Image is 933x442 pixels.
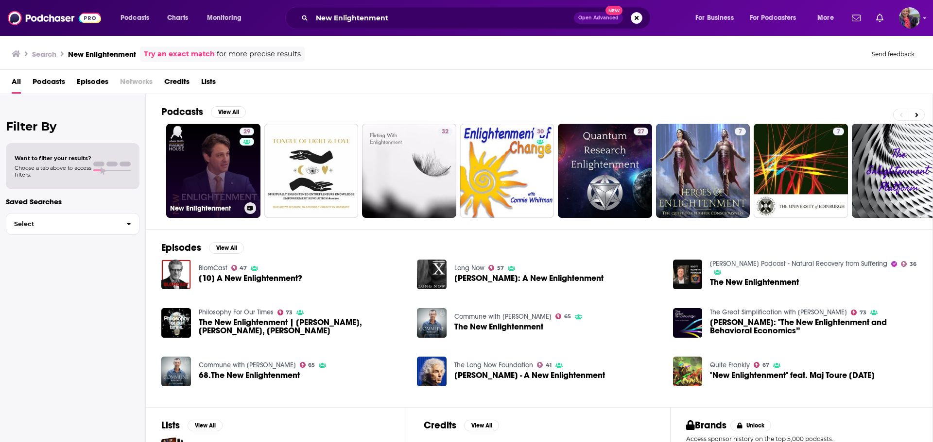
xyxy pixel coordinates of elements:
a: 65 [555,313,571,319]
a: CreditsView All [424,419,499,431]
span: 32 [442,127,449,137]
img: Podchaser - Follow, Share and Rate Podcasts [8,9,101,27]
button: View All [464,420,499,431]
a: Quite Frankly [710,361,750,369]
a: The New Enlightenment [710,278,799,286]
a: Lists [201,74,216,94]
span: 30 [537,127,544,137]
a: PodcastsView All [161,106,246,118]
a: 57 [488,265,504,271]
a: 30 [533,128,548,135]
img: Steven Pinker: A New Enlightenment [417,260,447,289]
h2: Lists [161,419,180,431]
span: 65 [564,314,571,319]
span: More [817,11,834,25]
a: Steven Pinker - A New Enlightenment [454,371,605,379]
img: Ashley Hodgson: "The New Enlightenment and Behavioral Economics” [673,308,703,338]
a: EpisodesView All [161,242,244,254]
button: View All [209,242,244,254]
a: 30 [460,124,554,218]
h3: New Enlightenment [170,204,241,213]
span: 47 [240,266,247,270]
span: 73 [286,311,293,315]
button: open menu [743,10,811,26]
a: The New Enlightenment | Julian Baggini, Amie Thomasson, Hilary Lawson [199,318,406,335]
img: 68.The New Enlightenment [161,357,191,386]
a: [10] A New Enlightenment? [161,260,191,289]
span: New [605,6,623,15]
span: 67 [762,363,769,367]
h3: Search [32,49,56,59]
h2: Brands [686,419,726,431]
span: Select [6,221,119,227]
span: Networks [120,74,153,94]
a: 32 [438,128,452,135]
button: View All [211,106,246,118]
a: Show notifications dropdown [872,10,887,26]
span: 27 [638,127,644,137]
a: 36 [901,261,916,267]
h2: Filter By [6,119,139,133]
a: Show notifications dropdown [848,10,864,26]
span: 57 [497,266,504,270]
button: open menu [811,10,846,26]
img: "New Enlightenment" feat. Maj Toure 9/22/16 [673,357,703,386]
span: for more precise results [217,49,301,60]
a: Podcasts [33,74,65,94]
a: Commune with Jeff Krasno [199,361,296,369]
a: Try an exact match [144,49,215,60]
a: 27 [634,128,648,135]
span: 36 [910,262,916,266]
span: The New Enlightenment [454,323,543,331]
button: open menu [114,10,162,26]
p: Saved Searches [6,197,139,206]
a: 29New Enlightenment [166,124,260,218]
span: Charts [167,11,188,25]
span: For Podcasters [750,11,796,25]
button: Send feedback [869,50,917,58]
button: Open AdvancedNew [574,12,623,24]
h2: Credits [424,419,456,431]
img: User Profile [899,7,920,29]
button: Unlock [730,420,772,431]
span: 41 [546,363,552,367]
a: The New Enlightenment [417,308,447,338]
a: 47 [231,265,247,271]
a: All [12,74,21,94]
a: 41 [537,362,552,368]
a: Long Now [454,264,484,272]
a: Steven Pinker: A New Enlightenment [454,274,604,282]
button: View All [188,420,223,431]
a: 29 [240,128,254,135]
span: [PERSON_NAME]: "The New Enlightenment and Behavioral Economics” [710,318,917,335]
h2: Episodes [161,242,201,254]
span: [PERSON_NAME]: A New Enlightenment [454,274,604,282]
a: Ashley Hodgson: "The New Enlightenment and Behavioral Economics” [710,318,917,335]
a: 7 [754,124,848,218]
a: Commune with Jeff Krasno [454,312,552,321]
button: Select [6,213,139,235]
a: The Long Now Foundation [454,361,533,369]
span: 68.The New Enlightenment [199,371,300,379]
span: Want to filter your results? [15,155,91,162]
span: Monitoring [207,11,242,25]
span: Episodes [77,74,108,94]
a: Philosophy For Our Times [199,308,274,316]
h3: New Enlightenment [68,49,136,59]
img: The New Enlightenment [673,260,703,289]
a: Credits [164,74,190,94]
a: 7 [656,124,750,218]
a: The New Enlightenment | Julian Baggini, Amie Thomasson, Hilary Lawson [161,308,191,338]
a: 27 [558,124,652,218]
a: 7 [833,128,844,135]
span: [10] A New Enlightenment? [199,274,302,282]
